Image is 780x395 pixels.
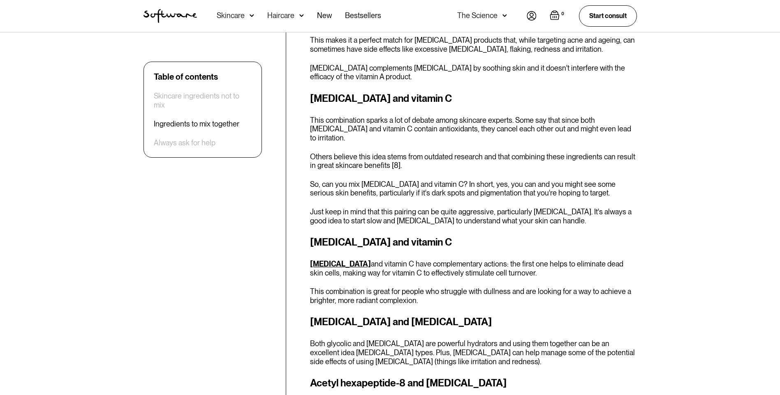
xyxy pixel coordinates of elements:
[217,11,245,20] div: Skincare
[310,207,637,225] p: Just keep in mind that this pairing can be quite aggressive, particularly [MEDICAL_DATA]. It's al...
[154,119,239,129] a: Ingredients to mix together
[310,235,637,250] h3: [MEDICAL_DATA] and vitamin C
[267,11,294,20] div: Haircare
[299,11,304,20] img: arrow down
[560,10,566,18] div: 0
[310,376,637,390] h3: Acetyl hexapeptide-8 and [MEDICAL_DATA]
[310,339,637,366] p: Both glycolic and [MEDICAL_DATA] are powerful hydrators and using them together can be an excelle...
[310,180,637,197] p: So, can you mix [MEDICAL_DATA] and vitamin C? In short, yes, you can and you might see some serio...
[310,152,637,170] p: Others believe this idea stems from outdated research and that combining these ingredients can re...
[502,11,507,20] img: arrow down
[250,11,254,20] img: arrow down
[310,315,637,329] h3: [MEDICAL_DATA] and [MEDICAL_DATA]
[310,116,637,142] p: This combination sparks a lot of debate among skincare experts. Some say that since both [MEDICAL...
[144,9,197,23] img: Software Logo
[144,9,197,23] a: home
[310,287,637,305] p: This combination is great for people who struggle with dullness and are looking for a way to achi...
[310,260,637,277] p: and vitamin C have complementary actions: the first one helps to eliminate dead skin cells, makin...
[154,138,215,147] a: Always ask for help
[310,64,637,81] p: [MEDICAL_DATA] complements [MEDICAL_DATA] by soothing skin and it doesn't interfere with the effi...
[457,11,498,20] div: The Science
[310,92,452,104] strong: [MEDICAL_DATA] and vitamin C
[550,10,566,22] a: Open empty cart
[154,92,252,109] a: Skincare ingredients not to mix
[310,36,637,53] p: This makes it a perfect match for [MEDICAL_DATA] products that, while targeting acne and ageing, ...
[579,5,637,26] a: Start consult
[154,72,218,82] div: Table of contents
[310,260,371,268] a: [MEDICAL_DATA]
